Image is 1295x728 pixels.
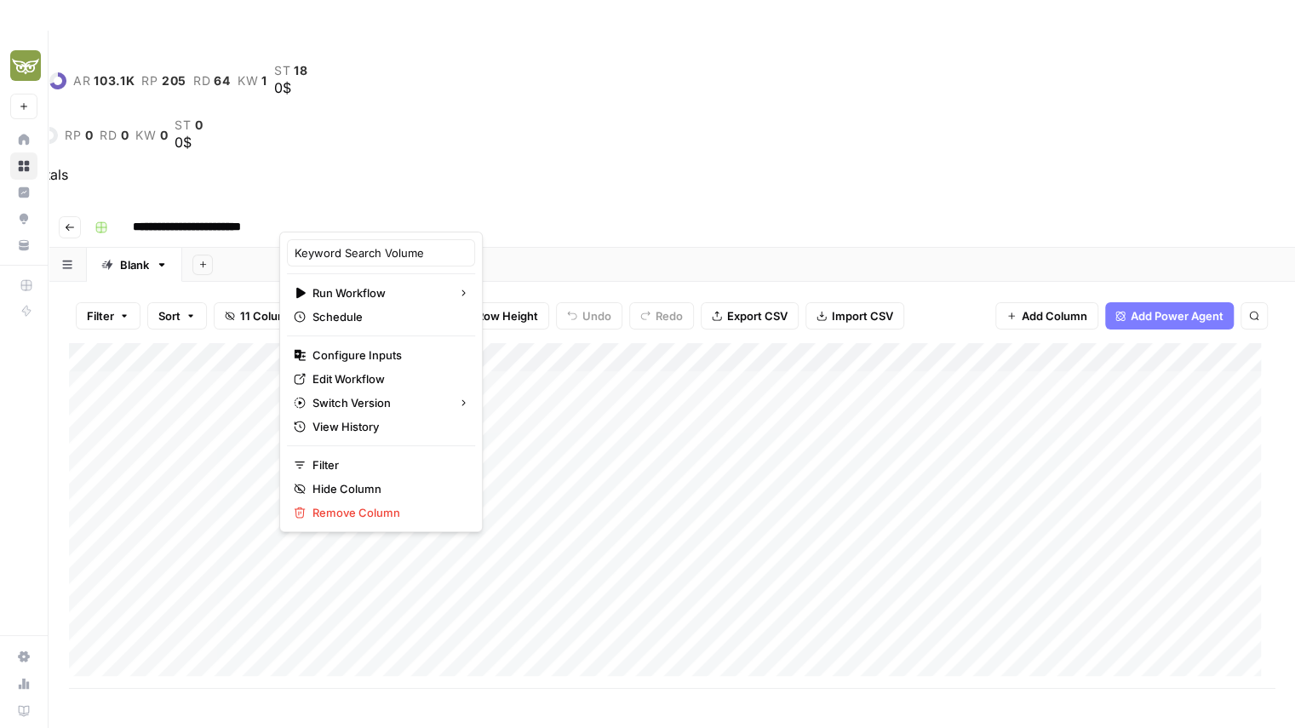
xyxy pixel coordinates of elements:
span: 103.1K [94,74,135,88]
span: rd [193,74,210,88]
span: 18 [294,64,307,77]
button: 11 Columns [214,302,312,330]
button: Add Power Agent [1105,302,1234,330]
span: Undo [582,307,611,324]
span: kw [135,129,156,142]
div: 0$ [274,77,308,98]
button: Export CSV [701,302,799,330]
span: rd [100,129,117,142]
a: Opportunities [10,205,37,232]
a: ar103.1K [73,74,135,88]
span: 0 [195,118,203,132]
div: 0$ [175,132,203,152]
button: Import CSV [805,302,904,330]
span: Filter [312,456,461,473]
span: 205 [162,74,186,88]
button: Filter [76,302,140,330]
a: Usage [10,670,37,697]
span: Remove Column [312,504,461,521]
span: Configure Inputs [312,347,461,364]
span: Sort [158,307,180,324]
span: rp [141,74,158,88]
span: View History [312,418,461,435]
span: Redo [656,307,683,324]
a: Learning Hub [10,697,37,725]
a: Your Data [10,232,37,259]
span: Filter [87,307,114,324]
span: Switch Version [312,394,444,411]
button: Redo [629,302,694,330]
a: Settings [10,643,37,670]
span: 0 [85,129,94,142]
a: rp0 [65,129,93,142]
span: Add Power Agent [1131,307,1223,324]
a: kw1 [238,74,267,88]
span: 11 Columns [240,307,301,324]
span: kw [238,74,258,88]
span: ar [73,74,90,88]
a: st18 [274,64,308,77]
button: Add Column [995,302,1098,330]
span: st [175,118,191,132]
button: Sort [147,302,207,330]
button: Row Height [450,302,549,330]
a: rp205 [141,74,186,88]
button: Undo [556,302,622,330]
span: Import CSV [832,307,893,324]
span: 1 [261,74,267,88]
span: st [274,64,290,77]
a: st0 [175,118,203,132]
span: Hide Column [312,480,461,497]
a: rd0 [100,129,129,142]
a: Blank [87,248,182,282]
span: Export CSV [727,307,788,324]
span: Schedule [312,308,461,325]
span: Edit Workflow [312,370,461,387]
span: Add Column [1022,307,1087,324]
span: 64 [214,74,230,88]
span: Row Height [477,307,538,324]
span: 0 [160,129,169,142]
span: Run Workflow [312,284,444,301]
a: rd64 [193,74,231,88]
span: rp [65,129,81,142]
a: kw0 [135,129,168,142]
span: 0 [121,129,129,142]
div: Blank [120,256,149,273]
